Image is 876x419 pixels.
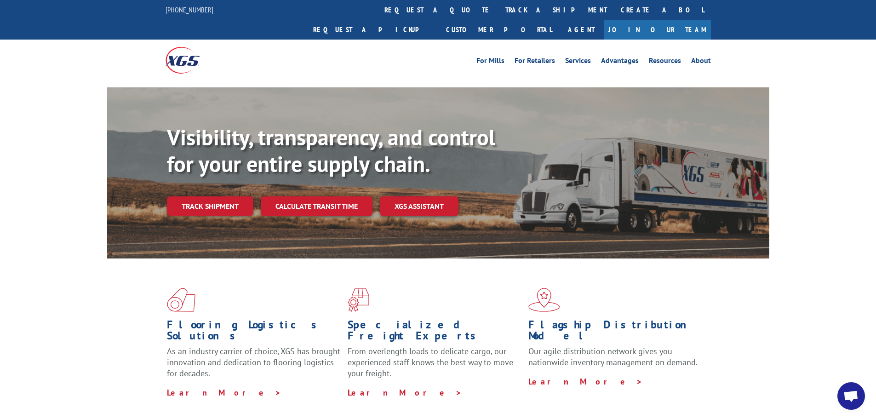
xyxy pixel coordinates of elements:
img: xgs-icon-total-supply-chain-intelligence-red [167,288,195,312]
p: From overlength loads to delicate cargo, our experienced staff knows the best way to move your fr... [348,346,521,387]
a: Learn More > [528,376,643,387]
h1: Flooring Logistics Solutions [167,319,341,346]
a: XGS ASSISTANT [380,196,458,216]
a: Resources [649,57,681,67]
b: Visibility, transparency, and control for your entire supply chain. [167,123,495,178]
a: Calculate transit time [261,196,372,216]
img: xgs-icon-flagship-distribution-model-red [528,288,560,312]
a: [PHONE_NUMBER] [166,5,213,14]
span: As an industry carrier of choice, XGS has brought innovation and dedication to flooring logistics... [167,346,340,379]
a: Learn More > [167,387,281,398]
a: About [691,57,711,67]
a: Learn More > [348,387,462,398]
a: Advantages [601,57,639,67]
a: Request a pickup [306,20,439,40]
img: xgs-icon-focused-on-flooring-red [348,288,369,312]
a: Services [565,57,591,67]
div: Open chat [837,382,865,410]
h1: Specialized Freight Experts [348,319,521,346]
a: For Retailers [515,57,555,67]
a: Track shipment [167,196,253,216]
span: Our agile distribution network gives you nationwide inventory management on demand. [528,346,698,367]
a: Agent [559,20,604,40]
a: Join Our Team [604,20,711,40]
a: Customer Portal [439,20,559,40]
h1: Flagship Distribution Model [528,319,702,346]
a: For Mills [476,57,504,67]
